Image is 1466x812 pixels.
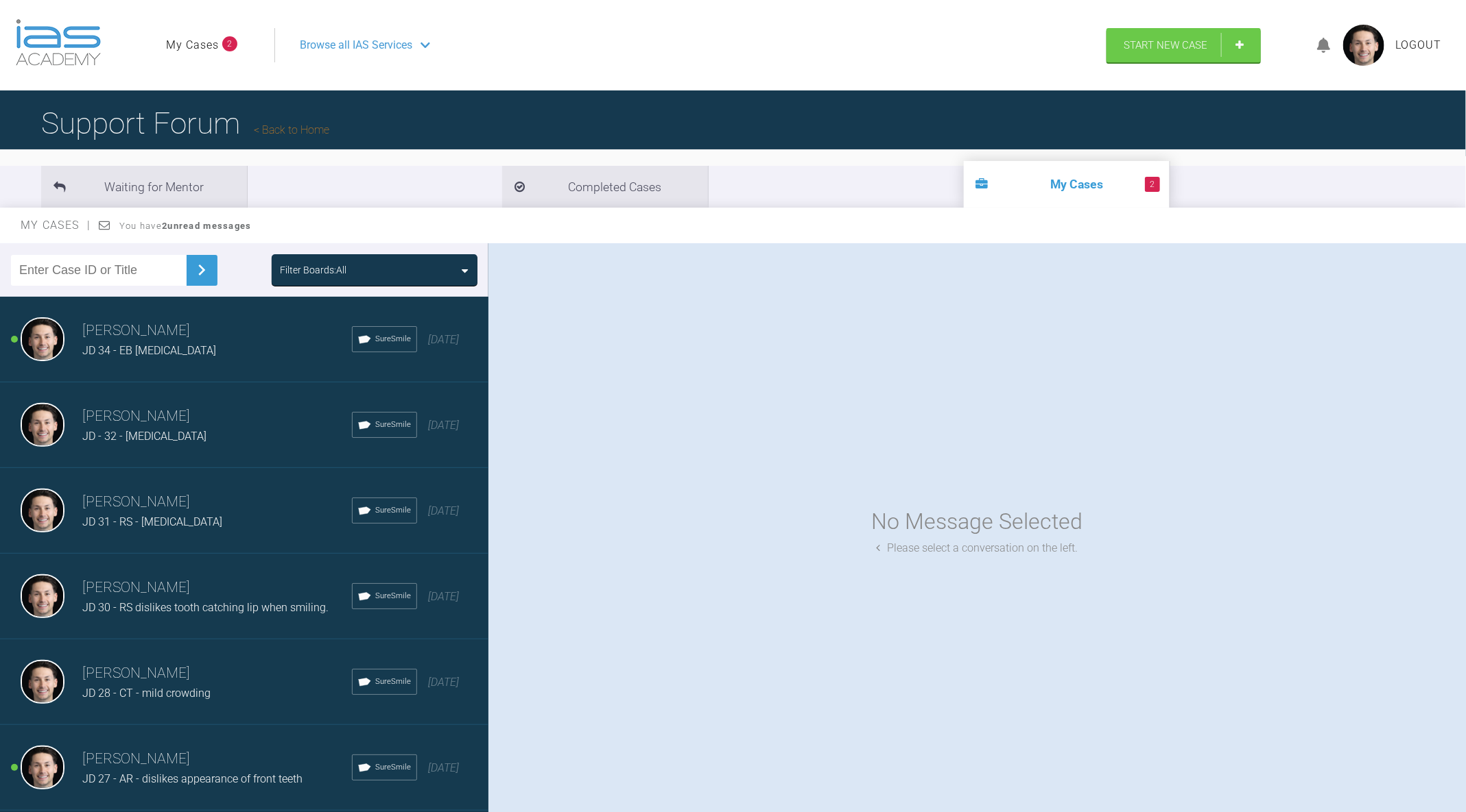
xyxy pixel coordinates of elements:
img: Jack Dowling [21,317,64,361]
a: Back to Home [254,123,329,136]
img: Jack Dowling [21,403,64,447]
strong: 2 unread messages [162,221,251,231]
span: [DATE] [428,676,459,689]
input: Enter Case ID or Title [11,255,187,286]
h3: [PERSON_NAME] [82,405,352,428]
a: Logout [1395,36,1441,54]
span: JD 27 - AR - dislikes appearance of front teeth [82,772,303,785]
span: 2 [222,36,237,51]
img: chevronRight.28bd32b0.svg [191,259,213,281]
img: Jack Dowling [21,489,64,532]
div: Please select a conversation on the left. [877,539,1078,557]
span: Start New Case [1124,39,1207,51]
span: 2 [1145,177,1160,192]
span: SureSmile [375,333,411,345]
span: [DATE] [428,590,459,603]
span: JD 31 - RS - [MEDICAL_DATA] [82,515,222,528]
span: You have [119,221,252,231]
li: Waiting for Mentor [41,166,247,208]
span: JD 28 - CT - mild crowding [82,687,211,700]
span: SureSmile [375,676,411,688]
img: Jack Dowling [21,746,64,789]
h3: [PERSON_NAME] [82,748,352,771]
span: [DATE] [428,333,459,346]
h3: [PERSON_NAME] [82,491,352,514]
li: My Cases [964,161,1170,208]
span: JD - 32 - [MEDICAL_DATA] [82,430,206,443]
h1: Support Forum [41,99,329,147]
img: Jack Dowling [21,574,64,618]
a: My Cases [166,36,219,54]
h3: [PERSON_NAME] [82,576,352,600]
span: [DATE] [428,419,459,432]
h3: [PERSON_NAME] [82,319,352,343]
li: Completed Cases [502,166,708,208]
div: Filter Boards: All [280,262,346,278]
img: logo-light.3e3ef733.png [16,19,101,66]
span: My Cases [21,219,91,232]
span: [DATE] [428,504,459,517]
span: JD 34 - EB [MEDICAL_DATA] [82,344,216,357]
span: SureSmile [375,504,411,517]
span: SureSmile [375,419,411,431]
img: Jack Dowling [21,660,64,704]
span: SureSmile [375,590,411,602]
span: JD 30 - RS dislikes tooth catching lip when smiling. [82,601,329,614]
span: Browse all IAS Services [300,36,412,54]
img: profile.png [1343,25,1384,66]
span: SureSmile [375,761,411,774]
a: Start New Case [1107,28,1261,62]
h3: [PERSON_NAME] [82,662,352,685]
span: [DATE] [428,761,459,774]
div: No Message Selected [872,504,1083,539]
